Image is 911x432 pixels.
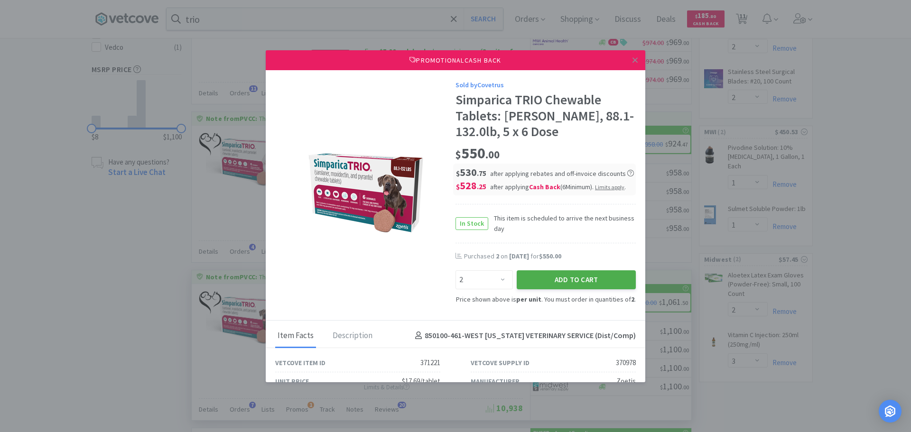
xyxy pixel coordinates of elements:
span: 528 [456,179,486,192]
span: . 00 [485,148,500,161]
span: Limits apply [595,184,624,191]
div: Purchased on for [464,252,636,261]
span: ( 6 Minimum) [560,183,592,191]
div: Unit Price [275,376,309,386]
h4: 850100-461 - WEST [US_STATE] VETERINARY SERVICE (Dist/Comp) [411,330,636,342]
span: This item is scheduled to arrive the next business day [488,213,636,234]
div: . [595,183,626,191]
div: Simparica TRIO Chewable Tablets: [PERSON_NAME], 88.1-132.0lb, 5 x 6 Dose [455,92,636,140]
span: In Stock [456,218,488,230]
div: 370978 [616,357,636,368]
span: . 75 [477,169,486,178]
div: $17.69/tablet [402,376,440,387]
div: Price shown above is . You must order in quantities of . [455,294,636,304]
div: Promotional Cash Back [266,50,645,70]
div: Item Facts [275,324,316,348]
div: Open Intercom Messenger [879,400,902,423]
span: 530 [456,165,486,179]
span: 2 [496,252,499,260]
i: Cash Back [529,183,560,191]
span: $ [456,169,460,178]
img: c0b8317c177d48d5bb456c8063570ebe_370978.png [306,150,425,235]
button: Add to Cart [517,270,636,289]
span: [DATE] [509,252,529,260]
div: Manufacturer [471,376,520,386]
div: Sold by Covetrus [455,80,636,90]
span: after applying . [490,183,626,191]
span: $ [456,182,460,191]
strong: 2 [631,295,634,303]
span: 550 [455,144,500,163]
span: after applying rebates and off-invoice discounts [490,169,634,178]
span: $ [455,148,461,161]
div: Description [330,324,375,348]
div: Zoetis [616,376,636,387]
span: . 25 [477,182,486,191]
div: Vetcove Supply ID [471,358,530,368]
strong: per unit [516,295,541,303]
div: 371221 [420,357,440,368]
div: Vetcove Item ID [275,358,325,368]
span: $550.00 [539,252,561,260]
